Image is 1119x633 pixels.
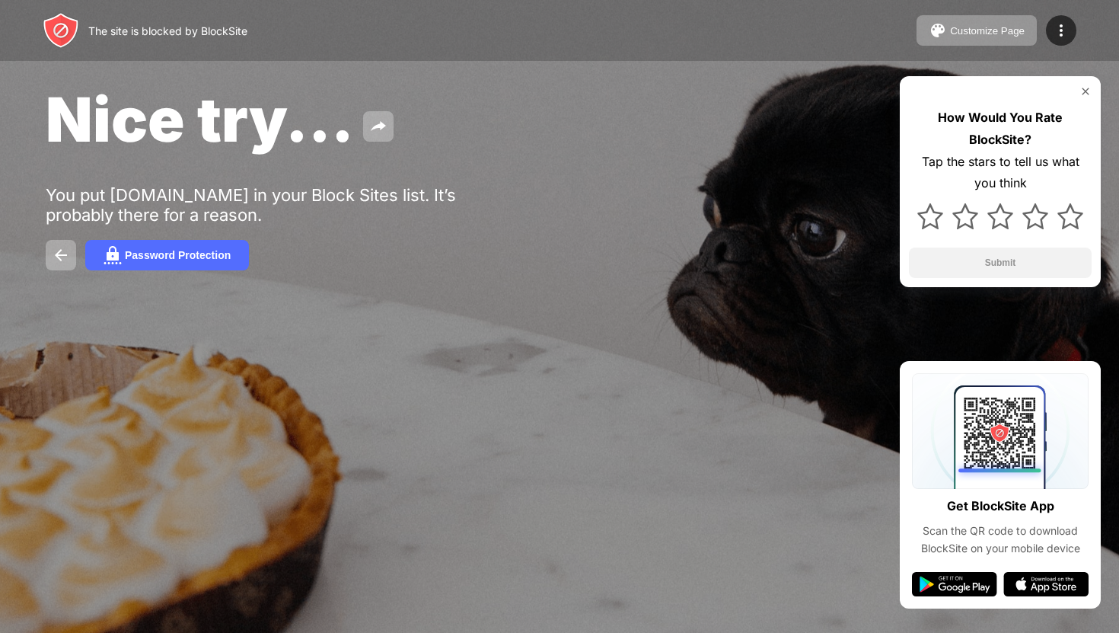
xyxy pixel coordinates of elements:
div: Tap the stars to tell us what you think [909,151,1092,195]
div: Customize Page [950,25,1025,37]
button: Customize Page [917,15,1037,46]
img: star.svg [987,203,1013,229]
img: star.svg [917,203,943,229]
img: qrcode.svg [912,373,1089,489]
img: star.svg [952,203,978,229]
div: You put [DOMAIN_NAME] in your Block Sites list. It’s probably there for a reason. [46,185,516,225]
img: pallet.svg [929,21,947,40]
img: rate-us-close.svg [1079,85,1092,98]
img: back.svg [52,246,70,264]
img: password.svg [104,246,122,264]
img: header-logo.svg [43,12,79,49]
div: Get BlockSite App [947,495,1054,517]
img: google-play.svg [912,572,997,596]
div: How Would You Rate BlockSite? [909,107,1092,151]
img: star.svg [1022,203,1048,229]
img: menu-icon.svg [1052,21,1070,40]
button: Password Protection [85,240,249,270]
img: app-store.svg [1003,572,1089,596]
div: The site is blocked by BlockSite [88,24,247,37]
img: star.svg [1057,203,1083,229]
span: Nice try... [46,82,354,156]
button: Submit [909,248,1092,278]
div: Password Protection [125,249,231,261]
img: share.svg [369,117,387,136]
div: Scan the QR code to download BlockSite on your mobile device [912,523,1089,557]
